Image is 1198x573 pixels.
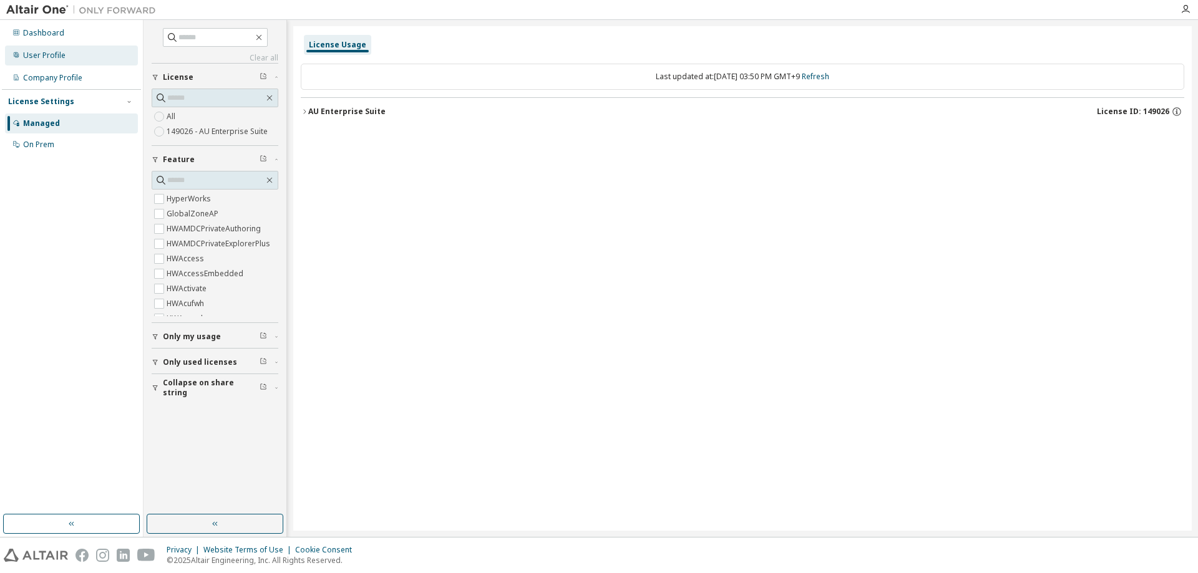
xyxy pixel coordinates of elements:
span: Clear filter [260,383,267,393]
div: Dashboard [23,28,64,38]
img: youtube.svg [137,549,155,562]
span: Clear filter [260,155,267,165]
span: License ID: 149026 [1097,107,1169,117]
img: altair_logo.svg [4,549,68,562]
span: License [163,72,193,82]
button: License [152,64,278,91]
div: On Prem [23,140,54,150]
img: instagram.svg [96,549,109,562]
label: 149026 - AU Enterprise Suite [167,124,270,139]
div: Managed [23,118,60,128]
span: Feature [163,155,195,165]
span: Collapse on share string [163,378,260,398]
label: HWAccessEmbedded [167,266,246,281]
img: Altair One [6,4,162,16]
label: GlobalZoneAP [167,206,221,221]
label: HWAMDCPrivateAuthoring [167,221,263,236]
button: AU Enterprise SuiteLicense ID: 149026 [301,98,1184,125]
button: Only my usage [152,323,278,350]
p: © 2025 Altair Engineering, Inc. All Rights Reserved. [167,555,359,566]
label: HWAMDCPrivateExplorerPlus [167,236,273,251]
div: Privacy [167,545,203,555]
a: Clear all [152,53,278,63]
button: Feature [152,146,278,173]
label: HWAccess [167,251,207,266]
span: Only used licenses [163,357,237,367]
div: License Settings [8,97,74,107]
button: Collapse on share string [152,374,278,402]
span: Clear filter [260,332,267,342]
label: HyperWorks [167,191,213,206]
div: AU Enterprise Suite [308,107,386,117]
div: Website Terms of Use [203,545,295,555]
label: HWAcusolve [167,311,213,326]
div: License Usage [309,40,366,50]
button: Only used licenses [152,349,278,376]
div: Last updated at: [DATE] 03:50 PM GMT+9 [301,64,1184,90]
label: HWActivate [167,281,209,296]
label: All [167,109,178,124]
div: Company Profile [23,73,82,83]
span: Clear filter [260,357,267,367]
span: Only my usage [163,332,221,342]
label: HWAcufwh [167,296,207,311]
img: facebook.svg [75,549,89,562]
span: Clear filter [260,72,267,82]
img: linkedin.svg [117,549,130,562]
div: Cookie Consent [295,545,359,555]
a: Refresh [802,71,829,82]
div: User Profile [23,51,66,60]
